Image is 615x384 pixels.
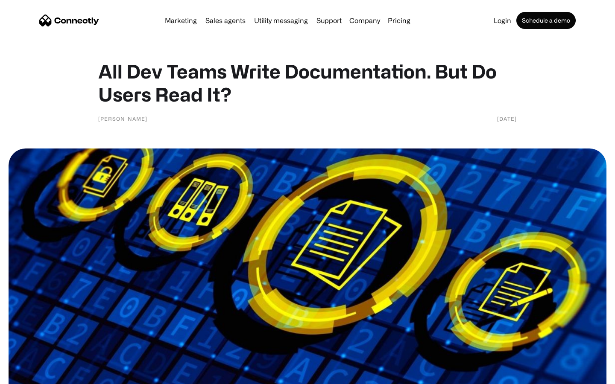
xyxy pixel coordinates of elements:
[161,17,200,24] a: Marketing
[497,114,517,123] div: [DATE]
[202,17,249,24] a: Sales agents
[490,17,515,24] a: Login
[17,369,51,381] ul: Language list
[313,17,345,24] a: Support
[349,15,380,26] div: Company
[516,12,576,29] a: Schedule a demo
[98,114,147,123] div: [PERSON_NAME]
[251,17,311,24] a: Utility messaging
[9,369,51,381] aside: Language selected: English
[98,60,517,106] h1: All Dev Teams Write Documentation. But Do Users Read It?
[384,17,414,24] a: Pricing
